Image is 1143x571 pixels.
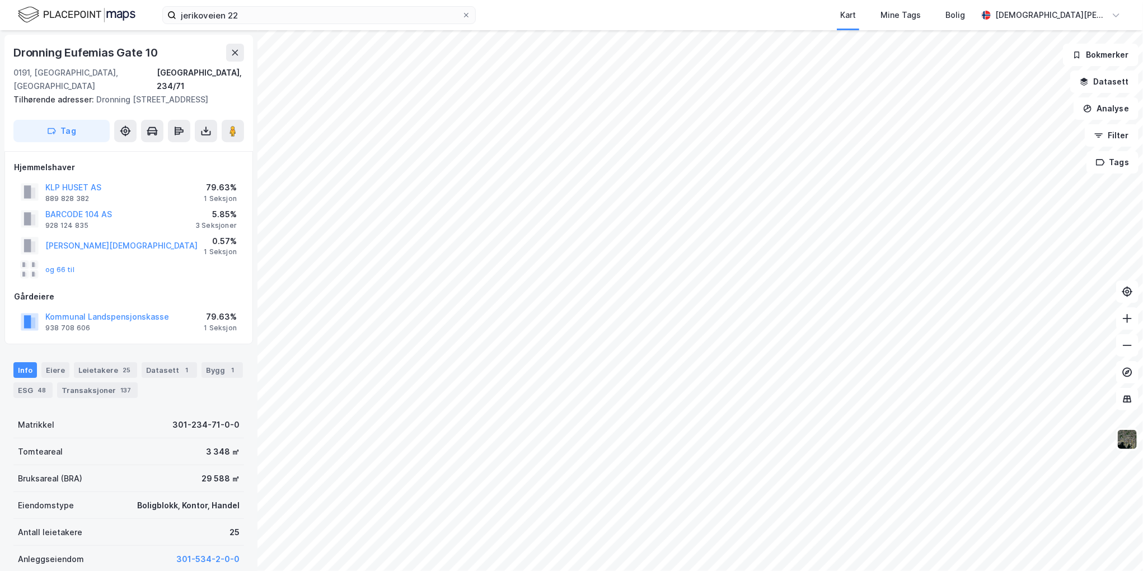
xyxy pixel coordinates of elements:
div: 25 [120,364,133,376]
button: Tags [1086,151,1139,174]
div: Dronning [STREET_ADDRESS] [13,93,235,106]
button: Filter [1085,124,1139,147]
div: 938 708 606 [45,324,90,333]
span: Tilhørende adresser: [13,95,96,104]
button: Datasett [1070,71,1139,93]
div: 1 Seksjon [204,194,237,203]
div: 137 [118,385,133,396]
div: 1 Seksjon [204,324,237,333]
div: 3 Seksjoner [195,221,237,230]
div: Hjemmelshaver [14,161,243,174]
div: 928 124 835 [45,221,88,230]
div: 0191, [GEOGRAPHIC_DATA], [GEOGRAPHIC_DATA] [13,66,157,93]
div: ESG [13,382,53,398]
div: Bruksareal (BRA) [18,472,82,485]
div: Matrikkel [18,418,54,432]
div: Eiendomstype [18,499,74,512]
div: Tomteareal [18,445,63,458]
button: Bokmerker [1063,44,1139,66]
div: 1 Seksjon [204,247,237,256]
div: 29 588 ㎡ [202,472,240,485]
div: Mine Tags [880,8,921,22]
div: 25 [229,526,240,539]
div: Info [13,362,37,378]
div: [GEOGRAPHIC_DATA], 234/71 [157,66,244,93]
div: 0.57% [204,235,237,248]
iframe: Chat Widget [1087,517,1143,571]
div: 1 [181,364,193,376]
div: Boligblokk, Kontor, Handel [137,499,240,512]
div: Leietakere [74,362,137,378]
div: 3 348 ㎡ [206,445,240,458]
div: 889 828 382 [45,194,89,203]
div: Kart [840,8,856,22]
div: Gårdeiere [14,290,243,303]
button: 301-534-2-0-0 [176,553,240,566]
img: 9k= [1117,429,1138,450]
div: Dronning Eufemias Gate 10 [13,44,160,62]
div: Antall leietakere [18,526,82,539]
button: Tag [13,120,110,142]
div: Datasett [142,362,197,378]
div: Transaksjoner [57,382,138,398]
div: 301-234-71-0-0 [172,418,240,432]
input: Søk på adresse, matrikkel, gårdeiere, leietakere eller personer [176,7,462,24]
div: Anleggseiendom [18,553,84,566]
div: 48 [35,385,48,396]
div: Bygg [202,362,243,378]
div: [DEMOGRAPHIC_DATA][PERSON_NAME] [995,8,1107,22]
div: Eiere [41,362,69,378]
div: Bolig [945,8,965,22]
div: 79.63% [204,310,237,324]
img: logo.f888ab2527a4732fd821a326f86c7f29.svg [18,5,135,25]
div: 79.63% [204,181,237,194]
div: 5.85% [195,208,237,221]
div: 1 [227,364,238,376]
button: Analyse [1074,97,1139,120]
